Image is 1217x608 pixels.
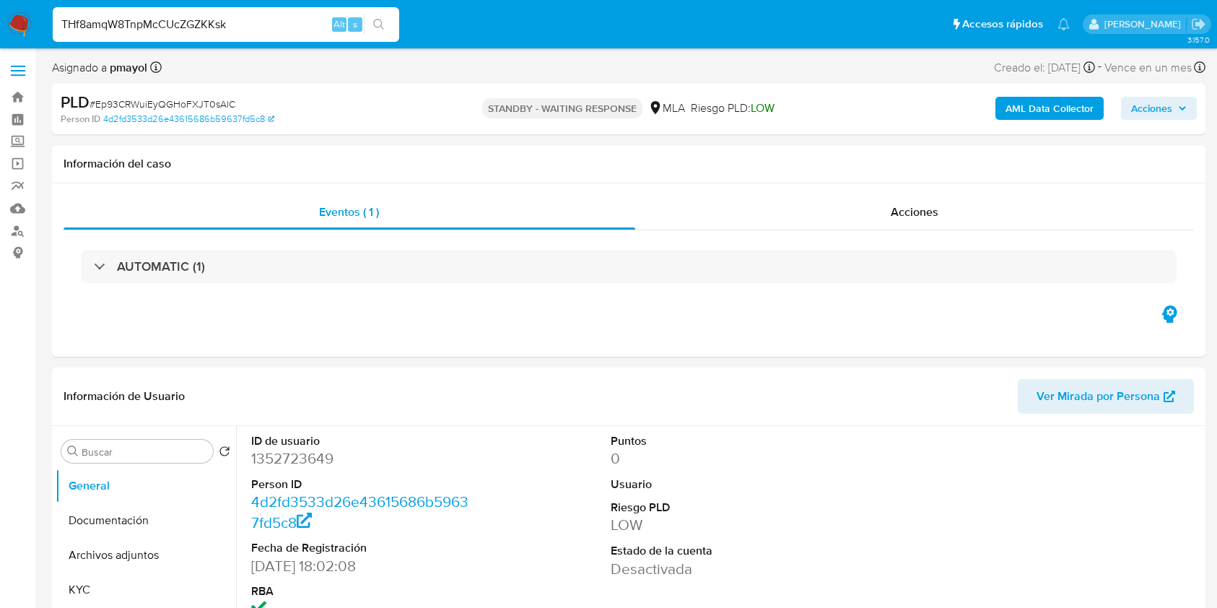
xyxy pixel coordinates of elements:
div: MLA [648,100,685,116]
span: - [1098,58,1102,77]
a: 4d2fd3533d26e43615686b59637fd5c8 [103,113,274,126]
dt: Usuario [611,477,836,492]
span: Acciones [891,204,938,220]
dt: Estado de la cuenta [611,543,836,559]
button: General [56,469,236,503]
div: Creado el: [DATE] [994,58,1095,77]
input: Buscar usuario o caso... [53,15,399,34]
span: Alt [333,17,345,31]
dd: 0 [611,448,836,469]
dt: Fecha de Registración [251,540,476,556]
span: Asignado a [52,60,147,76]
b: AML Data Collector [1006,97,1094,120]
span: Vence en un mes [1104,60,1192,76]
dt: RBA [251,583,476,599]
h3: AUTOMATIC (1) [117,259,205,274]
span: Eventos ( 1 ) [319,204,379,220]
dt: Puntos [611,433,836,449]
span: Acciones [1131,97,1172,120]
b: Person ID [61,113,100,126]
b: pmayol [107,59,147,76]
a: 4d2fd3533d26e43615686b59637fd5c8 [251,491,468,532]
a: Notificaciones [1057,18,1070,30]
button: Archivos adjuntos [56,538,236,573]
button: AML Data Collector [995,97,1104,120]
div: AUTOMATIC (1) [81,250,1177,283]
a: Salir [1191,17,1206,32]
button: Volver al orden por defecto [219,446,230,461]
span: Ver Mirada por Persona [1037,379,1160,414]
dd: [DATE] 18:02:08 [251,556,476,576]
span: s [353,17,357,31]
button: search-icon [364,14,393,35]
button: KYC [56,573,236,607]
span: Accesos rápidos [962,17,1043,32]
h1: Información de Usuario [64,389,185,404]
span: # Ep93CRWuiEyQGHoFXJT0sAlC [90,97,235,111]
button: Acciones [1121,97,1197,120]
span: LOW [751,100,775,116]
dd: 1352723649 [251,448,476,469]
dd: Desactivada [611,559,836,579]
dd: LOW [611,515,836,535]
dt: Riesgo PLD [611,500,836,516]
h1: Información del caso [64,157,1194,171]
button: Buscar [67,446,79,457]
p: STANDBY - WAITING RESPONSE [482,98,642,118]
dt: Person ID [251,477,476,492]
dt: ID de usuario [251,433,476,449]
span: Riesgo PLD: [691,100,775,116]
button: Ver Mirada por Persona [1018,379,1194,414]
input: Buscar [82,446,207,459]
b: PLD [61,90,90,113]
button: Documentación [56,503,236,538]
p: patricia.mayol@mercadolibre.com [1104,17,1186,31]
